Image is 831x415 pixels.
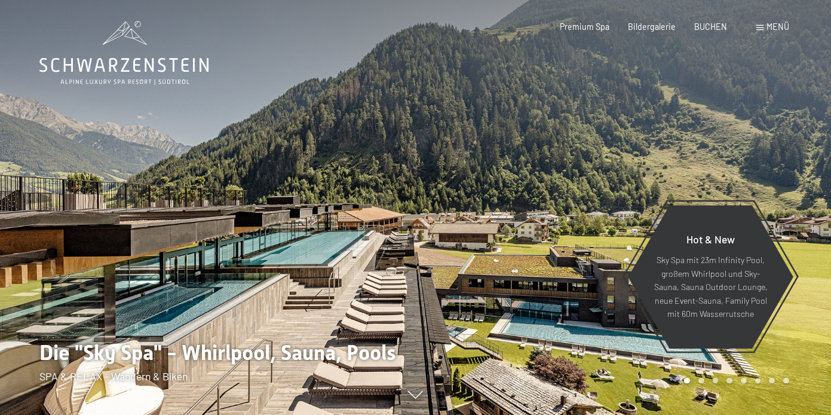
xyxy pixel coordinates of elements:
div: Carousel Page 7 [769,378,775,384]
div: Carousel Page 3 [713,378,719,384]
a: Bildergalerie [628,22,676,32]
div: Carousel Page 1 (Current Slide) [684,378,690,384]
a: BUCHEN [694,22,727,32]
p: Sky Spa mit 23m Infinity Pool, großem Whirlpool und Sky-Sauna, Sauna Outdoor Lounge, neue Event-S... [654,254,768,321]
div: Carousel Page 2 [698,378,704,384]
div: Carousel Page 6 [755,378,761,384]
div: Carousel Page 5 [741,378,747,384]
a: Hot & New Sky Spa mit 23m Infinity Pool, großem Whirlpool und Sky-Sauna, Sauna Outdoor Lounge, ne... [627,205,794,349]
div: Carousel Pagination [680,378,789,384]
div: Carousel Page 4 [726,378,732,384]
span: Hot & New [686,233,735,246]
div: Carousel Page 8 [783,378,789,384]
a: Premium Spa [560,22,609,32]
span: Menü [766,22,789,32]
